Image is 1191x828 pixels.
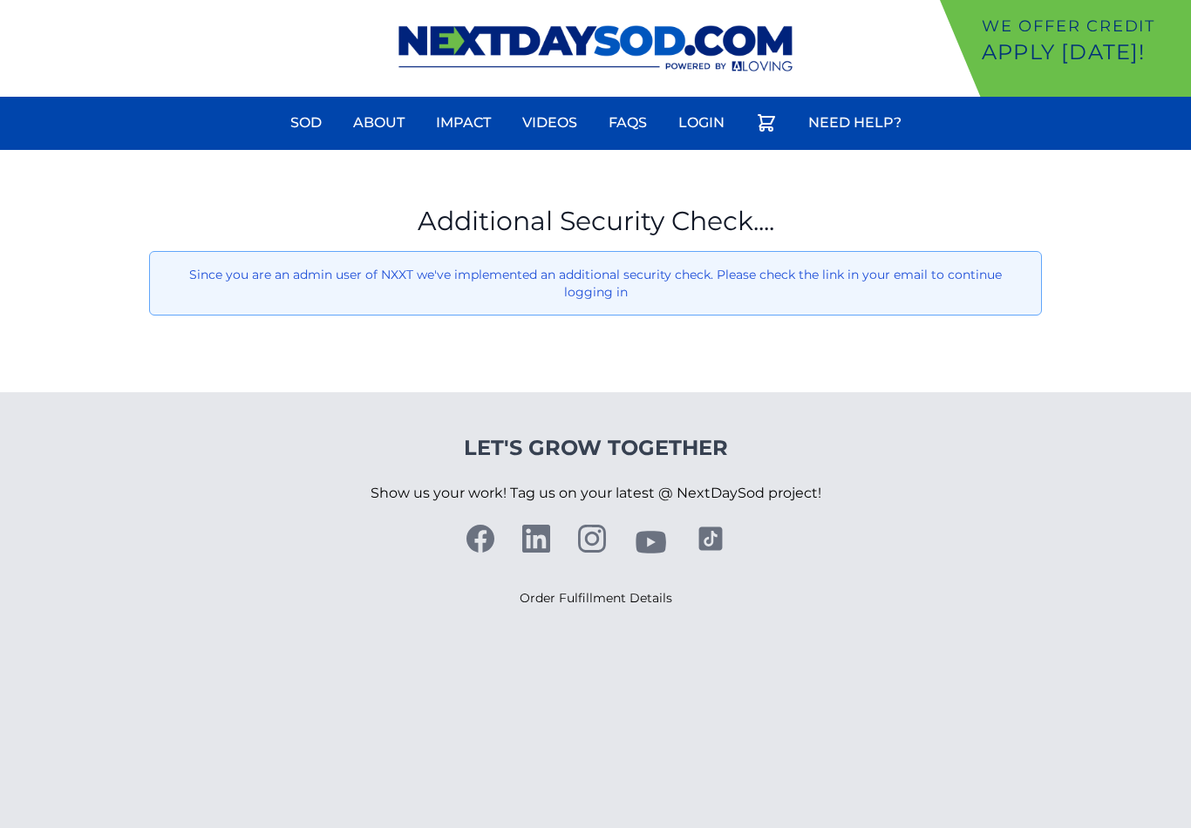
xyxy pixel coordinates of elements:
[164,266,1028,301] p: Since you are an admin user of NXXT we've implemented an additional security check. Please check ...
[982,38,1184,66] p: Apply [DATE]!
[512,102,588,144] a: Videos
[425,102,501,144] a: Impact
[798,102,912,144] a: Need Help?
[598,102,657,144] a: FAQs
[371,462,821,525] p: Show us your work! Tag us on your latest @ NextDaySod project!
[982,14,1184,38] p: We offer Credit
[149,206,1043,237] h1: Additional Security Check....
[280,102,332,144] a: Sod
[343,102,415,144] a: About
[668,102,735,144] a: Login
[520,590,672,606] a: Order Fulfillment Details
[371,434,821,462] h4: Let's Grow Together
